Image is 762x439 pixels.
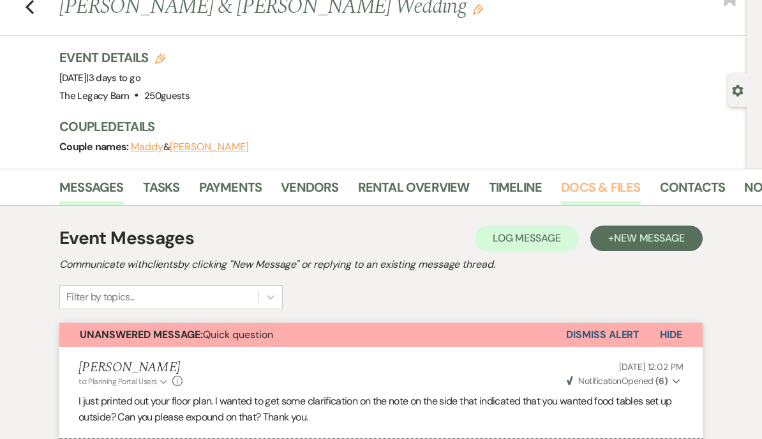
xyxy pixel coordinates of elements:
button: +New Message [590,226,703,251]
button: [PERSON_NAME] [170,142,249,152]
a: Payments [199,177,262,205]
span: Couple names: [59,140,131,153]
span: Quick question [80,328,273,341]
strong: Unanswered Message: [80,328,203,341]
h3: Event Details [59,49,190,66]
span: New Message [614,231,685,245]
button: Unanswered Message:Quick question [59,323,566,347]
span: Hide [660,328,682,341]
div: Filter by topics... [66,289,135,305]
a: Messages [59,177,124,205]
span: Notification [578,375,621,387]
button: Log Message [475,226,579,251]
h2: Communicate with clients by clicking "New Message" or replying to an existing message thread. [59,257,703,272]
button: to: Planning Portal Users [78,376,169,387]
span: | [86,72,140,84]
h1: Event Messages [59,225,194,252]
a: Rental Overview [358,177,470,205]
span: to: Planning Portal Users [78,376,157,387]
p: I just printed out your floor plan. I wanted to get some clarification on the note on the side th... [78,393,684,426]
span: Log Message [493,231,561,245]
span: & [131,141,249,153]
button: Open lead details [732,84,743,96]
button: Maddy [131,142,163,152]
span: Opened [567,375,668,387]
a: Docs & Files [561,177,640,205]
strong: ( 6 ) [655,375,668,387]
span: 250 guests [144,89,190,102]
a: Vendors [281,177,338,205]
a: Timeline [489,177,542,205]
span: [DATE] 12:02 PM [619,361,684,373]
h3: Couple Details [59,118,734,135]
a: Contacts [660,177,726,205]
span: [DATE] [59,72,140,84]
span: The Legacy Barn [59,89,129,102]
a: Tasks [143,177,180,205]
span: 3 days to go [89,72,140,84]
h5: [PERSON_NAME] [78,360,183,376]
button: Edit [473,3,483,15]
button: Hide [639,323,703,347]
button: NotificationOpened (6) [565,374,684,388]
button: Dismiss Alert [566,323,639,347]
